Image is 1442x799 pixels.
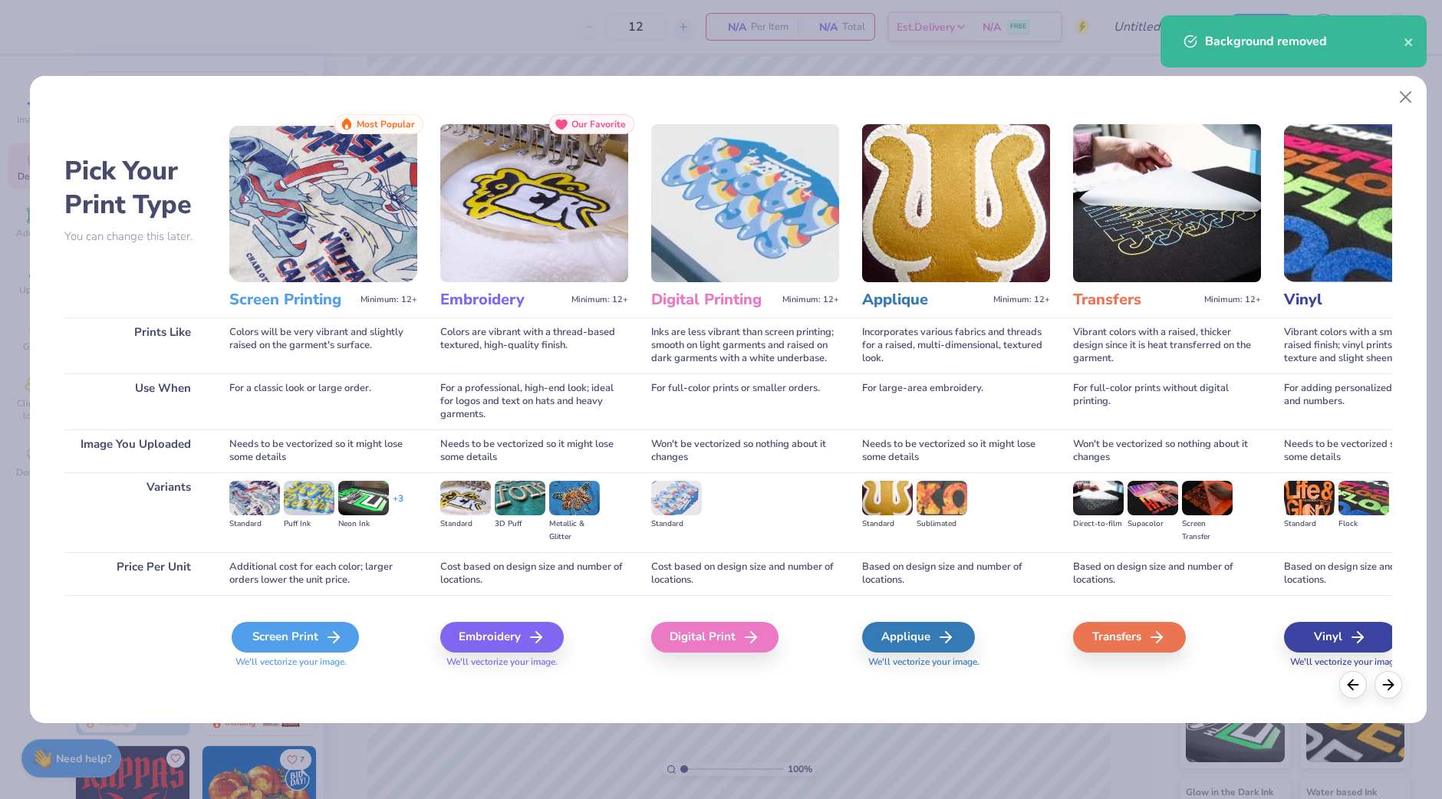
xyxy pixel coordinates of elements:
[1204,294,1261,305] span: Minimum: 12+
[1073,552,1261,595] div: Based on design size and number of locations.
[1073,481,1124,515] img: Direct-to-film
[1073,124,1261,282] img: Transfers
[782,294,839,305] span: Minimum: 12+
[229,656,417,669] span: We'll vectorize your image.
[549,481,600,515] img: Metallic & Glitter
[495,518,545,531] div: 3D Puff
[440,124,628,282] img: Embroidery
[1284,518,1335,531] div: Standard
[232,622,359,653] div: Screen Print
[360,294,417,305] span: Minimum: 12+
[284,518,334,531] div: Puff Ink
[1391,83,1421,112] button: Close
[440,552,628,595] div: Cost based on design size and number of locations.
[229,552,417,595] div: Additional cost for each color; larger orders lower the unit price.
[64,472,206,551] div: Variants
[64,317,206,373] div: Prints Like
[862,481,913,515] img: Standard
[357,119,415,130] span: Most Popular
[651,317,839,373] div: Inks are less vibrant than screen printing; smooth on light garments and raised on dark garments ...
[284,481,334,515] img: Puff Ink
[1073,290,1198,310] h3: Transfers
[1128,518,1178,531] div: Supacolor
[862,656,1050,669] span: We'll vectorize your image.
[571,294,628,305] span: Minimum: 12+
[862,429,1050,472] div: Needs to be vectorized so it might lose some details
[1338,481,1389,515] img: Flock
[651,124,839,282] img: Digital Printing
[862,622,975,653] div: Applique
[229,481,280,515] img: Standard
[651,622,779,653] div: Digital Print
[862,518,913,531] div: Standard
[1073,622,1186,653] div: Transfers
[338,481,389,515] img: Neon Ink
[64,230,206,243] p: You can change this later.
[229,124,417,282] img: Screen Printing
[1205,32,1404,51] div: Background removed
[64,373,206,429] div: Use When
[651,518,702,531] div: Standard
[651,429,839,472] div: Won't be vectorized so nothing about it changes
[229,317,417,373] div: Colors will be very vibrant and slightly raised on the garment's surface.
[549,518,600,544] div: Metallic & Glitter
[440,373,628,429] div: For a professional, high-end look; ideal for logos and text on hats and heavy garments.
[651,481,702,515] img: Standard
[229,373,417,429] div: For a classic look or large order.
[862,124,1050,282] img: Applique
[440,518,491,531] div: Standard
[1182,518,1233,544] div: Screen Transfer
[229,429,417,472] div: Needs to be vectorized so it might lose some details
[64,552,206,595] div: Price Per Unit
[862,317,1050,373] div: Incorporates various fabrics and threads for a raised, multi-dimensional, textured look.
[440,656,628,669] span: We'll vectorize your image.
[440,290,565,310] h3: Embroidery
[495,481,545,515] img: 3D Puff
[1284,481,1335,515] img: Standard
[651,552,839,595] div: Cost based on design size and number of locations.
[1073,429,1261,472] div: Won't be vectorized so nothing about it changes
[1338,518,1389,531] div: Flock
[440,429,628,472] div: Needs to be vectorized so it might lose some details
[229,290,354,310] h3: Screen Printing
[440,481,491,515] img: Standard
[993,294,1050,305] span: Minimum: 12+
[393,492,403,518] div: + 3
[651,373,839,429] div: For full-color prints or smaller orders.
[338,518,389,531] div: Neon Ink
[1073,373,1261,429] div: For full-color prints without digital printing.
[1073,518,1124,531] div: Direct-to-film
[917,518,967,531] div: Sublimated
[651,290,776,310] h3: Digital Printing
[1284,622,1397,653] div: Vinyl
[1284,290,1409,310] h3: Vinyl
[862,290,987,310] h3: Applique
[1182,481,1233,515] img: Screen Transfer
[440,622,564,653] div: Embroidery
[440,317,628,373] div: Colors are vibrant with a thread-based textured, high-quality finish.
[571,119,626,130] span: Our Favorite
[64,429,206,472] div: Image You Uploaded
[1128,481,1178,515] img: Supacolor
[1404,32,1414,51] button: close
[862,373,1050,429] div: For large-area embroidery.
[229,518,280,531] div: Standard
[917,481,967,515] img: Sublimated
[862,552,1050,595] div: Based on design size and number of locations.
[64,154,206,222] h2: Pick Your Print Type
[1073,317,1261,373] div: Vibrant colors with a raised, thicker design since it is heat transferred on the garment.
